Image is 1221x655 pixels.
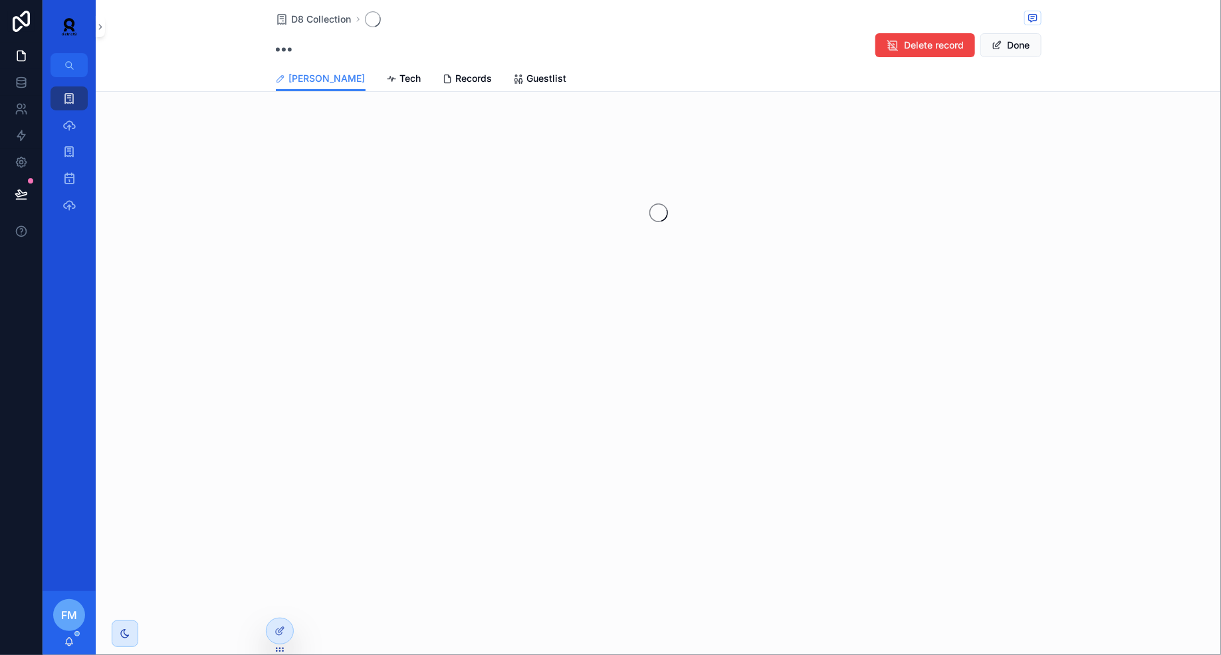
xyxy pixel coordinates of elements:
a: Records [443,66,493,93]
span: Tech [400,72,421,85]
span: Records [456,72,493,85]
a: Tech [387,66,421,93]
img: App logo [53,16,85,37]
a: [PERSON_NAME] [276,66,366,92]
div: scrollable content [43,77,96,234]
a: D8 Collection [276,13,352,26]
span: FM [61,607,77,623]
span: [PERSON_NAME] [289,72,366,85]
span: D8 Collection [292,13,352,26]
a: Guestlist [514,66,567,93]
span: Guestlist [527,72,567,85]
button: Done [980,33,1042,57]
span: Delete record [905,39,964,52]
button: Delete record [875,33,975,57]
